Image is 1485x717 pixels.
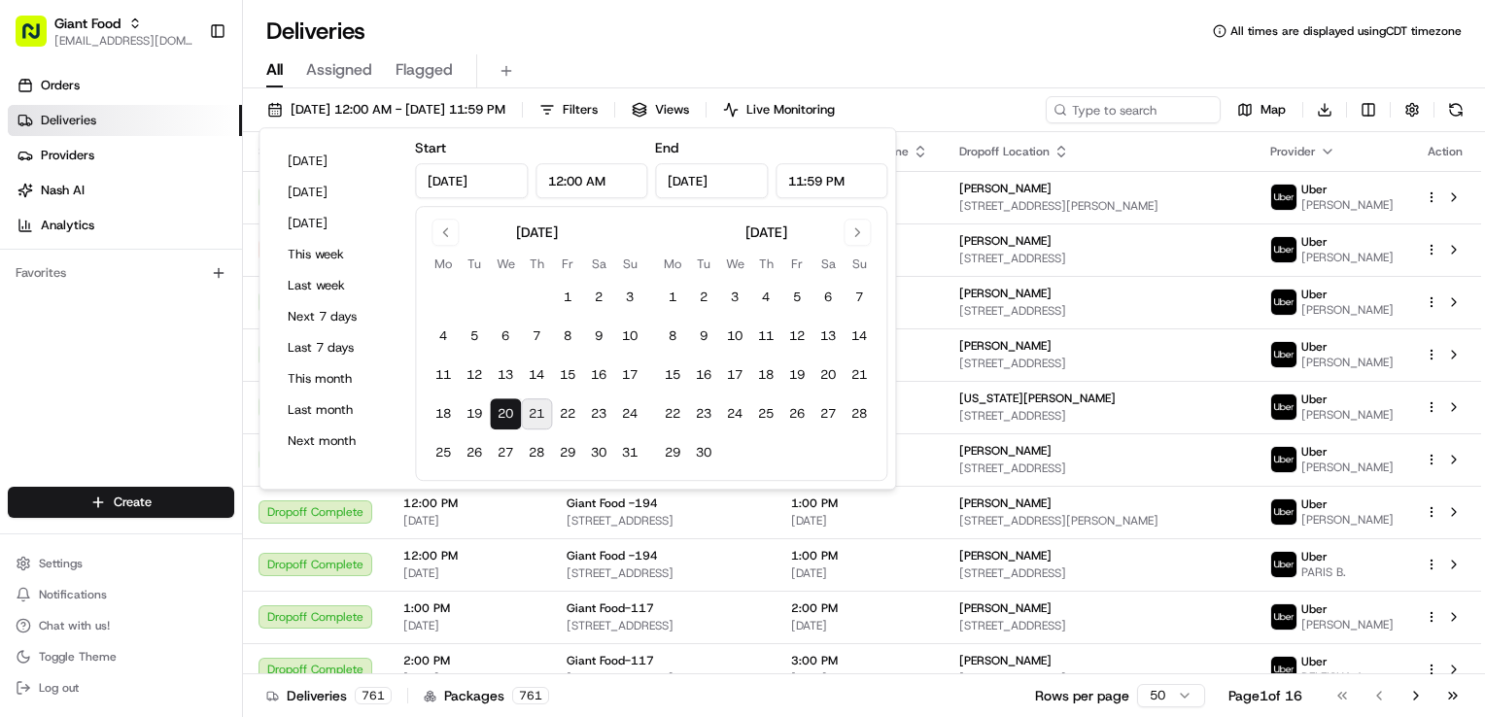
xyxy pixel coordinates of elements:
[428,321,459,352] button: 4
[791,495,928,511] span: 1:00 PM
[8,175,242,206] a: Nash AI
[279,241,396,268] button: This week
[745,222,787,242] div: [DATE]
[552,321,583,352] button: 8
[1271,185,1296,210] img: profile_uber_ahold_partner.png
[535,163,648,198] input: Time
[266,686,392,705] div: Deliveries
[614,321,645,352] button: 10
[1301,407,1394,423] span: [PERSON_NAME]
[19,19,58,58] img: Nash
[184,282,312,301] span: API Documentation
[1301,302,1394,318] span: [PERSON_NAME]
[657,437,688,468] button: 29
[396,58,453,82] span: Flagged
[623,96,698,123] button: Views
[614,437,645,468] button: 31
[41,182,85,199] span: Nash AI
[428,359,459,391] button: 11
[279,272,396,299] button: Last week
[959,338,1052,354] span: [PERSON_NAME]
[521,321,552,352] button: 7
[583,359,614,391] button: 16
[19,78,354,109] p: Welcome 👋
[266,16,365,47] h1: Deliveries
[41,147,94,164] span: Providers
[490,437,521,468] button: 27
[512,687,549,704] div: 761
[459,254,490,274] th: Tuesday
[51,125,321,146] input: Clear
[776,163,888,198] input: Time
[959,181,1052,196] span: [PERSON_NAME]
[41,77,80,94] span: Orders
[403,600,535,616] span: 1:00 PM
[459,321,490,352] button: 5
[279,334,396,361] button: Last 7 days
[750,254,781,274] th: Thursday
[567,548,658,563] span: Giant Food -194
[54,14,121,33] span: Giant Food
[1046,96,1221,123] input: Type to search
[164,284,180,299] div: 💻
[812,398,844,429] button: 27
[1301,444,1328,460] span: Uber
[959,443,1052,459] span: [PERSON_NAME]
[959,565,1239,581] span: [STREET_ADDRESS]
[1228,96,1295,123] button: Map
[719,398,750,429] button: 24
[8,8,201,54] button: Giant Food[EMAIL_ADDRESS][DOMAIN_NAME]
[583,282,614,313] button: 2
[521,437,552,468] button: 28
[415,139,446,156] label: Start
[567,513,760,529] span: [STREET_ADDRESS]
[279,148,396,175] button: [DATE]
[657,398,688,429] button: 22
[959,408,1239,424] span: [STREET_ADDRESS]
[1301,496,1328,512] span: Uber
[688,254,719,274] th: Tuesday
[719,321,750,352] button: 10
[781,282,812,313] button: 5
[844,219,871,246] button: Go to next month
[39,282,149,301] span: Knowledge Base
[959,198,1239,214] span: [STREET_ADDRESS][PERSON_NAME]
[1301,197,1394,213] span: [PERSON_NAME]
[41,217,94,234] span: Analytics
[19,284,35,299] div: 📗
[688,282,719,313] button: 2
[8,70,242,101] a: Orders
[1271,290,1296,315] img: profile_uber_ahold_partner.png
[54,33,193,49] button: [EMAIL_ADDRESS][DOMAIN_NAME]
[812,359,844,391] button: 20
[688,398,719,429] button: 23
[688,321,719,352] button: 9
[552,282,583,313] button: 1
[1301,512,1394,528] span: [PERSON_NAME]
[655,139,678,156] label: End
[657,282,688,313] button: 1
[567,670,760,686] span: [STREET_ADDRESS]
[415,163,528,198] input: Date
[1035,686,1129,705] p: Rows per page
[1270,144,1316,159] span: Provider
[781,398,812,429] button: 26
[583,398,614,429] button: 23
[66,186,319,205] div: Start new chat
[959,495,1052,511] span: [PERSON_NAME]
[791,653,928,668] span: 3:00 PM
[1301,392,1328,407] span: Uber
[12,274,156,309] a: 📗Knowledge Base
[1228,686,1302,705] div: Page 1 of 16
[8,581,234,608] button: Notifications
[1271,447,1296,472] img: profile_uber_ahold_partner.png
[959,600,1052,616] span: [PERSON_NAME]
[1271,394,1296,420] img: profile_uber_ahold_partner.png
[330,191,354,215] button: Start new chat
[614,282,645,313] button: 3
[459,398,490,429] button: 19
[959,461,1239,476] span: [STREET_ADDRESS]
[959,251,1239,266] span: [STREET_ADDRESS]
[688,437,719,468] button: 30
[750,282,781,313] button: 4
